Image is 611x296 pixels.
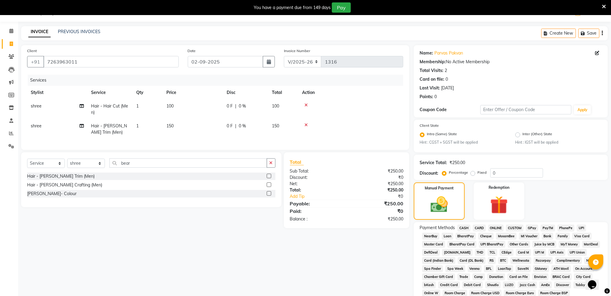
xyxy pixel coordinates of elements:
span: Credit Card [438,282,460,288]
div: [DATE] [441,85,454,91]
span: NearBuy [422,233,439,240]
span: Nift [584,257,594,264]
span: 0 % [239,103,246,109]
label: Fixed [478,170,487,175]
span: 0 % [239,123,246,129]
span: Master Card [422,241,445,248]
button: Apply [574,105,591,114]
label: Inter (Other) State [523,131,553,139]
span: Bank [542,233,554,240]
span: UPI Axis [549,249,565,256]
div: Service Total: [420,160,447,166]
th: Qty [133,86,163,99]
input: Search by Name/Mobile/Email/Code [43,56,179,67]
span: Razorpay [534,257,553,264]
span: Venmo [468,265,482,272]
input: Search or Scan [109,158,267,168]
span: MyT Money [559,241,580,248]
span: BharatPay Card [448,241,477,248]
span: bKash [422,282,436,288]
label: Manual Payment [425,185,454,191]
span: | [235,103,236,109]
div: [PERSON_NAME]- Colour [27,191,77,197]
span: Jazz Cash [518,282,537,288]
th: Service [87,86,133,99]
div: Discount: [285,174,347,181]
span: Cheque [478,233,494,240]
div: ₹250.00 [450,160,465,166]
div: 0 [446,76,448,83]
div: ₹250.00 [347,216,408,222]
small: Hint : IGST will be applied [515,140,602,145]
div: 0 [435,94,437,100]
th: Price [163,86,223,99]
th: Disc [223,86,268,99]
span: Juice by MCB [533,241,556,248]
span: RS [488,257,496,264]
span: CASH [458,225,471,232]
span: Envision [532,273,549,280]
span: Shoutlo [485,282,501,288]
a: INVOICE [28,26,51,37]
span: Family [556,233,570,240]
span: 150 [166,123,174,129]
div: ₹0 [357,193,408,200]
div: Sub Total: [285,168,347,174]
div: Balance : [285,216,347,222]
span: Donation [487,273,505,280]
span: AmEx [540,282,552,288]
div: ₹250.00 [347,187,408,193]
span: Comp [473,273,485,280]
span: Hair - [PERSON_NAME] Trim (Men) [91,123,127,135]
span: Card (DL Bank) [458,257,486,264]
div: Card on file: [420,76,445,83]
button: Save [578,29,600,38]
span: SaveIN [516,265,531,272]
span: BFL [484,265,494,272]
span: Card on File [508,273,530,280]
a: Parvas Pakvan [435,50,463,56]
span: BharatPay [456,233,476,240]
span: 100 [166,103,174,109]
div: ₹0 [347,174,408,181]
span: Card M [516,249,531,256]
span: UPI BharatPay [479,241,506,248]
a: PREVIOUS INVOICES [58,29,100,34]
a: Add Tip [285,193,357,200]
div: ₹0 [347,207,408,215]
span: Wellnessta [511,257,531,264]
span: Spa Week [446,265,465,272]
span: Visa Card [572,233,592,240]
span: TCL [488,249,497,256]
span: PhonePe [558,225,575,232]
th: Stylist [27,86,87,99]
span: Hair - Hair Cut (Men) [91,103,128,115]
span: BTC [498,257,508,264]
span: Trade [458,273,470,280]
iframe: chat widget [586,272,605,290]
div: Hair - [PERSON_NAME] Crafting (Men) [27,182,102,188]
div: Hair - [PERSON_NAME] Trim (Men) [27,173,95,179]
div: Points: [420,94,433,100]
button: Create New [541,29,576,38]
span: CUSTOM [506,225,524,232]
span: Tabby [574,282,587,288]
span: Chamber Gift Card [422,273,455,280]
div: 2 [445,67,447,74]
span: Other Cards [508,241,530,248]
span: 150 [272,123,279,129]
img: _gift.svg [485,194,514,216]
th: Action [298,86,403,99]
div: Membership: [420,59,446,65]
input: Enter Offer / Coupon Code [480,105,572,114]
span: THD [475,249,486,256]
div: Name: [420,50,433,56]
span: Complimentary [555,257,582,264]
label: Percentage [449,170,468,175]
span: ONLINE [488,225,504,232]
div: You have a payment due from 149 days [254,5,331,11]
div: ₹250.00 [347,168,408,174]
span: City Card [574,273,593,280]
span: Loan [442,233,453,240]
span: 0 F [227,103,233,109]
